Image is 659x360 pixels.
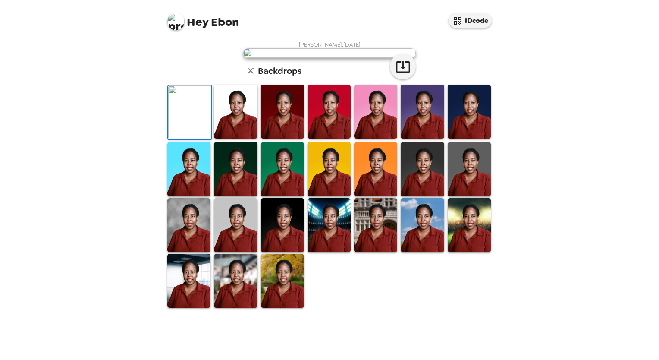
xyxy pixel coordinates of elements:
span: Hey [187,14,208,30]
span: [PERSON_NAME] , [DATE] [299,41,361,48]
button: IDcode [449,13,492,28]
h6: Backdrops [258,64,301,78]
img: profile pic [167,13,185,30]
img: Original [168,85,211,139]
img: user [243,48,416,58]
span: Ebon [167,9,239,28]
